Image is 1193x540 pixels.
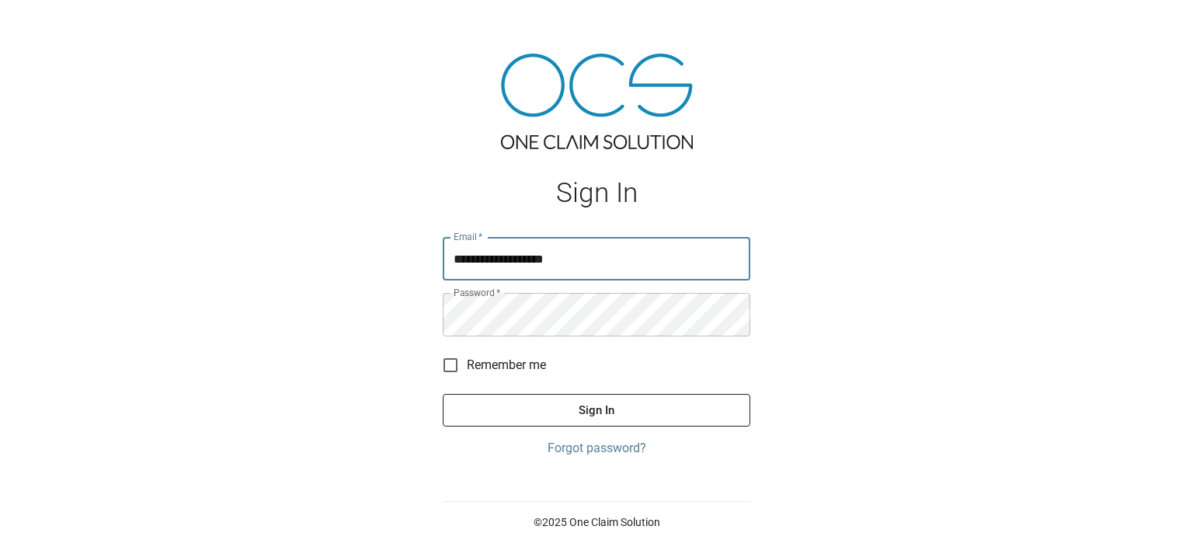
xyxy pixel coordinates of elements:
[443,394,750,427] button: Sign In
[443,177,750,209] h1: Sign In
[443,439,750,458] a: Forgot password?
[467,356,546,375] span: Remember me
[501,54,693,149] img: ocs-logo-tra.png
[454,286,500,299] label: Password
[443,514,750,530] p: © 2025 One Claim Solution
[454,230,483,243] label: Email
[19,9,81,40] img: ocs-logo-white-transparent.png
